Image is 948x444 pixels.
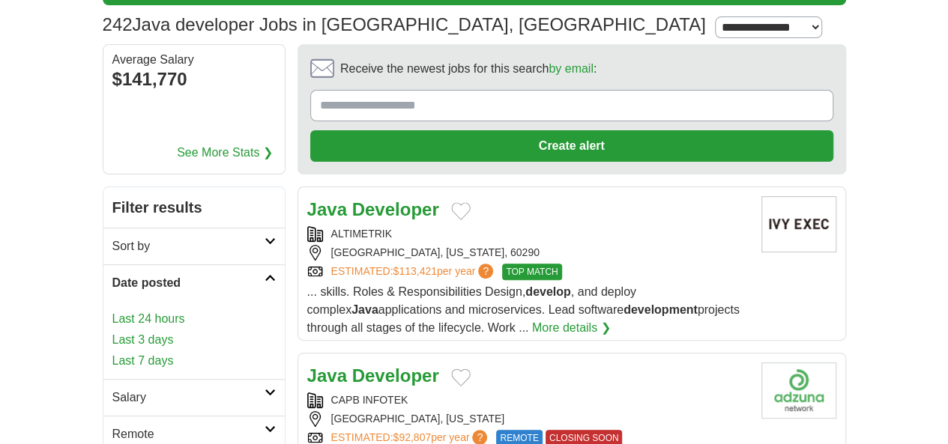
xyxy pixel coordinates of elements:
[478,264,493,279] span: ?
[502,264,561,280] span: TOP MATCH
[103,379,285,416] a: Salary
[761,196,836,252] img: Altimetrik logo
[624,303,698,316] strong: development
[177,144,273,162] a: See More Stats ❯
[103,264,285,301] a: Date posted
[307,411,749,427] div: [GEOGRAPHIC_DATA], [US_STATE]
[340,60,597,78] span: Receive the newest jobs for this search :
[307,392,749,408] div: CAPB INFOTEK
[761,362,836,419] img: Company logo
[307,285,740,334] span: ... skills. Roles & Responsibilities Design, , and deploy complex applications and microservices....
[103,187,285,228] h2: Filter results
[103,228,285,264] a: Sort by
[307,245,749,261] div: [GEOGRAPHIC_DATA], [US_STATE], 60290
[352,199,439,219] strong: Developer
[451,202,471,220] button: Add to favorite jobs
[307,365,439,386] a: Java Developer
[525,285,570,298] strong: develop
[331,264,497,280] a: ESTIMATED:$113,421per year?
[112,310,276,328] a: Last 24 hours
[307,226,749,242] div: ALTIMETRIK
[351,303,378,316] strong: Java
[112,237,265,255] h2: Sort by
[310,130,833,162] button: Create alert
[352,365,439,386] strong: Developer
[103,14,706,34] h1: Java developer Jobs in [GEOGRAPHIC_DATA], [GEOGRAPHIC_DATA]
[307,199,439,219] a: Java Developer
[307,199,347,219] strong: Java
[451,368,471,386] button: Add to favorite jobs
[307,365,347,386] strong: Java
[112,331,276,349] a: Last 3 days
[549,62,594,75] a: by email
[112,389,265,407] h2: Salary
[103,11,133,38] span: 242
[112,274,265,292] h2: Date posted
[112,66,276,93] div: $141,770
[112,425,265,443] h2: Remote
[112,54,276,66] div: Average Salary
[393,431,431,443] span: $92,807
[532,319,611,337] a: More details ❯
[112,352,276,370] a: Last 7 days
[393,265,436,277] span: $113,421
